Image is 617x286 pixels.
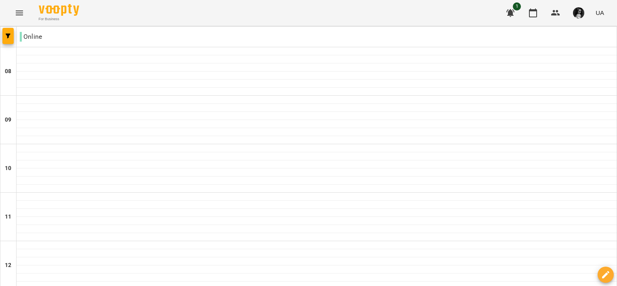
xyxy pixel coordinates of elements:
h6: 09 [5,116,11,124]
img: 430cacb30537971e6f46fc667a2f7757.JPG [573,7,584,19]
button: Menu [10,3,29,23]
span: For Business [39,17,79,22]
button: UA [592,5,607,20]
h6: 08 [5,67,11,76]
span: UA [596,8,604,17]
p: Online [20,32,42,42]
span: 1 [513,2,521,11]
h6: 12 [5,261,11,270]
h6: 10 [5,164,11,173]
h6: 11 [5,212,11,221]
img: Voopty Logo [39,4,79,16]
